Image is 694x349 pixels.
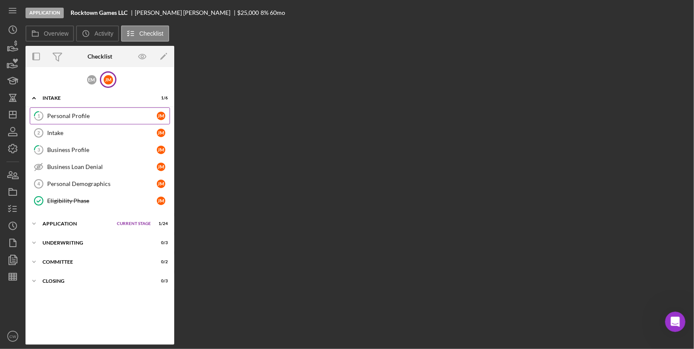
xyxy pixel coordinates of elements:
button: Upload attachment [13,269,20,276]
div: Business Loan Denial [47,163,157,170]
div: Operator says… [7,138,163,238]
div: E M [87,75,96,84]
div: 8 % [261,9,269,16]
img: Profile image for Christina [24,5,38,18]
img: Profile image for Christina [45,245,52,252]
div: J M [157,180,165,188]
div: 0 / 3 [153,279,168,284]
button: Start recording [54,269,61,276]
div: Intake [42,96,147,101]
button: go back [6,3,22,20]
div: In the meantime, these articles might help: [7,111,139,138]
div: Application [42,221,113,226]
div: Waiting for a teammate [8,245,161,252]
p: A few hours [60,11,93,19]
button: Send a message… [146,265,159,279]
div: J M [104,75,113,84]
b: Rocktown Games LLC [71,9,127,16]
div: [PERSON_NAME] [PERSON_NAME] [135,9,238,16]
a: Eligibility PhaseJM [30,192,170,209]
button: Emoji picker [27,269,34,276]
div: Eligibility Phase [47,197,157,204]
label: Checklist [139,30,164,37]
a: More in the Help Center [26,206,163,227]
label: Overview [44,30,68,37]
div: Exporting Data [26,184,163,206]
div: 1 / 6 [153,96,168,101]
strong: Resend Client Invitations [35,146,119,153]
label: Activity [94,30,113,37]
div: [EMAIL_ADDRESS][DOMAIN_NAME] [45,50,163,76]
a: [EMAIL_ADDRESS][DOMAIN_NAME] [52,63,156,70]
button: CW [4,328,21,345]
div: Please list the specific email accounts, including those of your clients, where you see the issue... [14,13,133,38]
div: Operator says… [7,83,163,111]
tspan: 3 [37,147,40,152]
div: Please list the specific email accounts, including those of your clients, where you see the issue... [7,8,139,43]
img: Profile image for Allison [36,5,50,18]
text: CW [9,334,17,339]
div: 60 mo [270,9,285,16]
div: J M [157,163,165,171]
a: 4Personal DemographicsJM [30,175,170,192]
button: Gif picker [40,269,47,276]
div: Close [149,3,164,19]
div: J M [157,146,165,154]
img: Profile image for Operator [7,210,20,223]
div: Operator says… [7,8,163,50]
span: Current Stage [117,221,151,226]
span: $25,000 [238,9,259,16]
div: J M [157,112,165,120]
div: Underwriting [42,240,147,245]
a: 3Business ProfileJM [30,141,170,158]
div: Resend Client Invitations [26,139,163,161]
div: Operator says… [7,111,163,138]
div: 1 / 24 [153,221,168,226]
strong: Update Permissions Settings [35,169,132,176]
div: J M [157,197,165,205]
strong: Exporting Data [35,191,85,198]
button: Activity [76,25,119,42]
button: Checklist [121,25,169,42]
a: 2IntakeJM [30,124,170,141]
a: Business Loan DenialJM [30,158,170,175]
a: 1Personal ProfileJM [30,107,170,124]
div: Intake [47,129,157,136]
textarea: Message… [7,251,163,265]
div: J M [157,129,165,137]
div: Application [25,8,64,18]
span: More in the Help Center [59,213,139,220]
div: Personal Profile [47,113,157,119]
div: Committee [42,259,147,265]
div: Personal Demographics [47,180,157,187]
div: Chrissy says… [7,50,163,83]
div: In the meantime, these articles might help: [14,116,133,132]
div: One of our teammates will reply as soon as they can. [7,83,139,110]
div: One of our teammates will reply as soon as they can. [14,88,133,105]
tspan: 1 [37,113,40,118]
iframe: Intercom live chat [665,312,686,332]
div: 0 / 2 [153,259,168,265]
div: Business Profile [47,146,157,153]
div: Checklist [88,53,112,60]
div: Closing [42,279,147,284]
tspan: 4 [37,181,40,186]
div: 0 / 3 [153,240,168,245]
button: Overview [25,25,74,42]
button: Home [133,3,149,20]
tspan: 2 [37,130,40,135]
img: Profile image for Allison [50,245,57,252]
h1: Lenderfit [53,4,84,11]
div: Update Permissions Settings [26,161,163,184]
